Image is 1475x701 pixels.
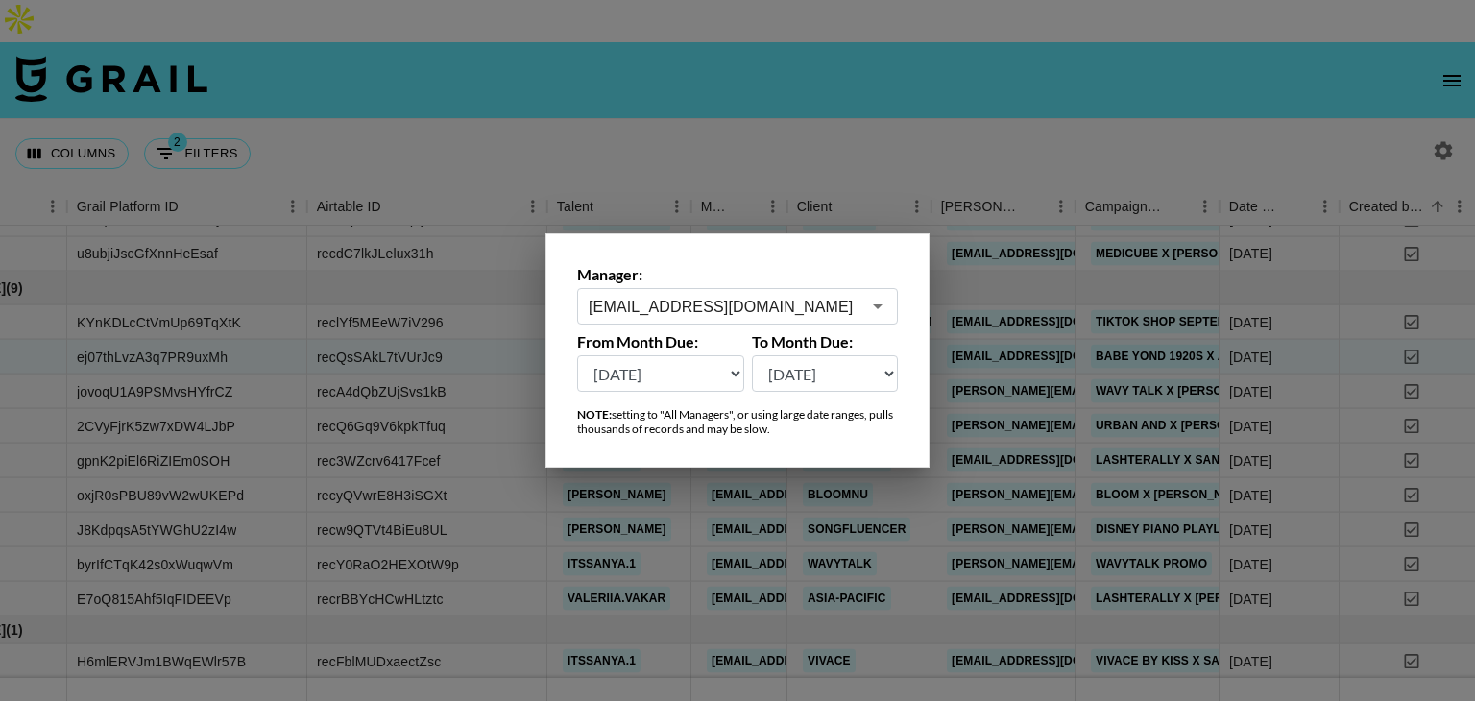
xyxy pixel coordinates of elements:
label: Manager: [577,265,898,284]
label: To Month Due: [752,332,899,351]
button: Open [864,293,891,320]
strong: NOTE: [577,407,612,422]
div: setting to "All Managers", or using large date ranges, pulls thousands of records and may be slow. [577,407,898,436]
label: From Month Due: [577,332,744,351]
